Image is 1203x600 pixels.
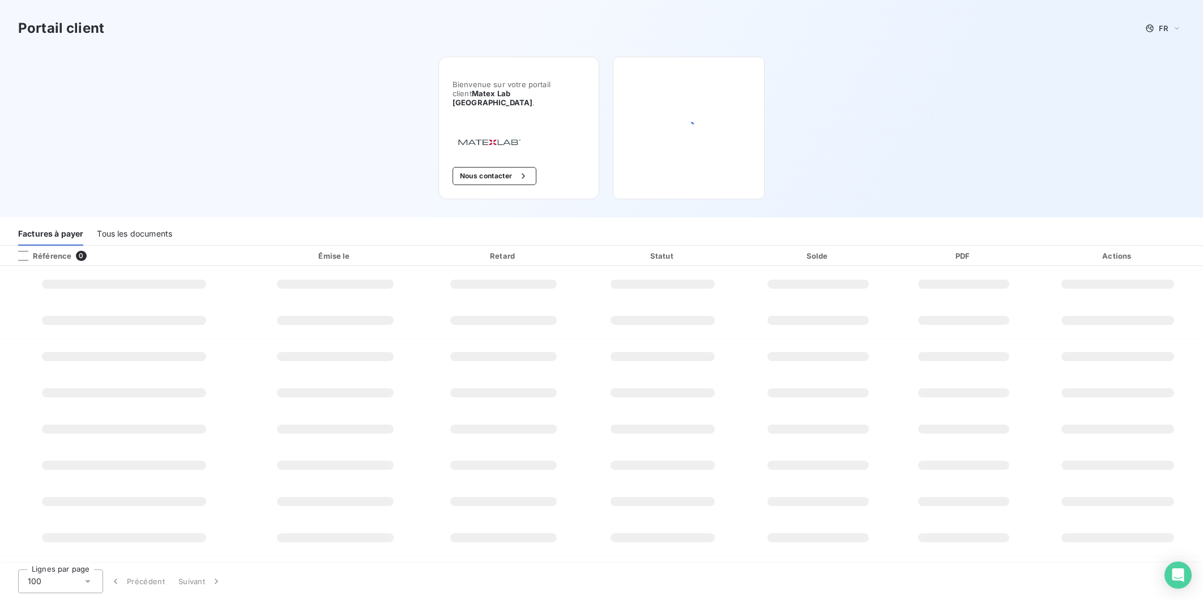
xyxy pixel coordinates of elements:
span: 100 [28,576,41,587]
div: Tous les documents [97,222,172,246]
div: Factures à payer [18,222,83,246]
div: PDF [897,250,1030,262]
button: Nous contacter [453,167,536,185]
span: FR [1159,24,1168,33]
img: Company logo [453,134,525,149]
span: 0 [76,251,86,261]
button: Suivant [172,569,229,593]
div: Statut [586,250,739,262]
span: Matex Lab [GEOGRAPHIC_DATA] [453,89,533,107]
div: Solde [744,250,893,262]
div: Référence [9,251,71,261]
h3: Portail client [18,18,104,38]
div: Open Intercom Messenger [1164,562,1192,589]
button: Précédent [103,569,172,593]
div: Actions [1035,250,1201,262]
div: Retard [425,250,582,262]
span: Bienvenue sur votre portail client . [453,80,585,107]
div: Émise le [250,250,421,262]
